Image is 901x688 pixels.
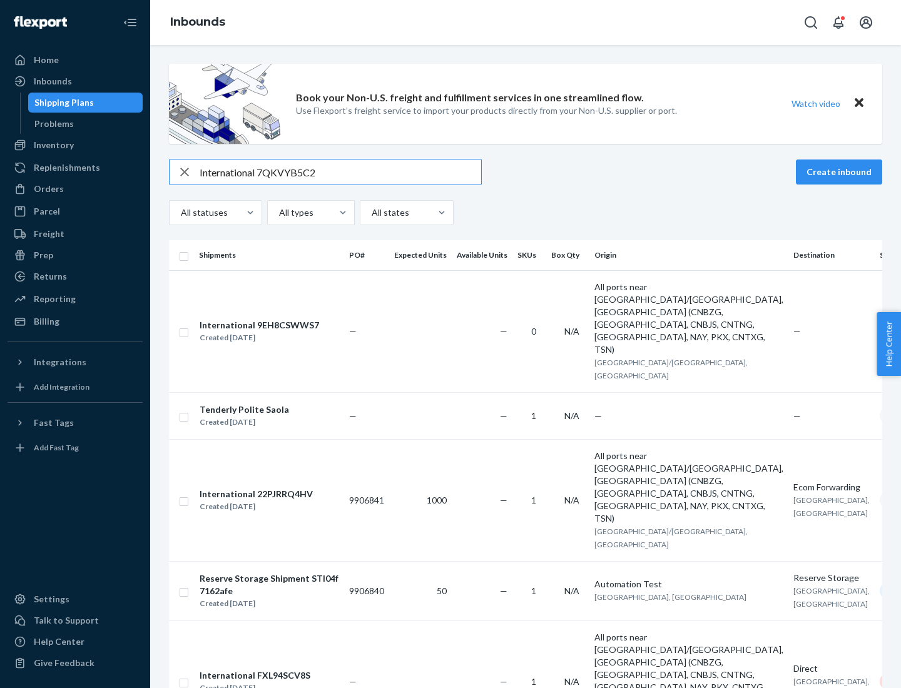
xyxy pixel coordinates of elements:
a: Parcel [8,201,143,221]
div: Settings [34,593,69,605]
button: Integrations [8,352,143,372]
div: Replenishments [34,161,100,174]
button: Close [851,94,867,113]
span: 1 [531,410,536,421]
th: PO# [344,240,389,270]
div: Prep [34,249,53,261]
span: — [349,676,357,687]
div: Reserve Storage Shipment STI04f7162afe [200,572,339,597]
div: International 22PJRRQ4HV [200,488,313,500]
button: Watch video [783,94,848,113]
div: Created [DATE] [200,416,289,428]
span: — [500,585,507,596]
div: Orders [34,183,64,195]
div: International 9EH8CSWWS7 [200,319,319,331]
span: N/A [564,676,579,687]
a: Orders [8,179,143,199]
span: [GEOGRAPHIC_DATA]/[GEOGRAPHIC_DATA], [GEOGRAPHIC_DATA] [594,358,748,380]
span: N/A [564,410,579,421]
div: International FXL94SCV8S [200,669,310,682]
div: Reserve Storage [793,572,870,584]
span: [GEOGRAPHIC_DATA], [GEOGRAPHIC_DATA] [594,592,746,602]
th: SKUs [512,240,546,270]
div: Problems [34,118,74,130]
button: Close Navigation [118,10,143,35]
span: N/A [564,326,579,336]
img: Flexport logo [14,16,67,29]
a: Replenishments [8,158,143,178]
a: Shipping Plans [28,93,143,113]
div: Inbounds [34,75,72,88]
div: Shipping Plans [34,96,94,109]
div: Home [34,54,59,66]
div: Reporting [34,293,76,305]
div: Talk to Support [34,614,99,627]
div: Inventory [34,139,74,151]
div: Freight [34,228,64,240]
span: N/A [564,495,579,505]
div: Add Integration [34,382,89,392]
button: Create inbound [796,159,882,185]
a: Help Center [8,632,143,652]
td: 9906840 [344,561,389,620]
input: Search inbounds by name, destination, msku... [200,159,481,185]
div: Created [DATE] [200,500,313,513]
a: Inbounds [8,71,143,91]
p: Use Flexport’s freight service to import your products directly from your Non-U.S. supplier or port. [296,104,677,117]
a: Problems [28,114,143,134]
td: 9906841 [344,439,389,561]
div: Give Feedback [34,657,94,669]
span: — [349,326,357,336]
span: — [500,410,507,421]
span: — [500,495,507,505]
span: [GEOGRAPHIC_DATA]/[GEOGRAPHIC_DATA], [GEOGRAPHIC_DATA] [594,527,748,549]
th: Available Units [452,240,512,270]
a: Inbounds [170,15,225,29]
span: — [793,326,801,336]
a: Returns [8,266,143,286]
div: Integrations [34,356,86,368]
span: — [500,326,507,336]
a: Inventory [8,135,143,155]
th: Expected Units [389,240,452,270]
span: 1 [531,495,536,505]
div: All ports near [GEOGRAPHIC_DATA]/[GEOGRAPHIC_DATA], [GEOGRAPHIC_DATA] (CNBZG, [GEOGRAPHIC_DATA], ... [594,450,783,525]
div: Ecom Forwarding [793,481,870,493]
th: Shipments [194,240,344,270]
span: 50 [437,585,447,596]
span: — [793,410,801,421]
a: Home [8,50,143,70]
th: Destination [788,240,875,270]
a: Add Fast Tag [8,438,143,458]
a: Prep [8,245,143,265]
input: All states [370,206,372,219]
th: Origin [589,240,788,270]
a: Talk to Support [8,610,143,630]
div: Automation Test [594,578,783,590]
span: N/A [564,585,579,596]
div: Billing [34,315,59,328]
button: Open account menu [853,10,878,35]
span: [GEOGRAPHIC_DATA], [GEOGRAPHIC_DATA] [793,495,870,518]
button: Give Feedback [8,653,143,673]
div: Fast Tags [34,417,74,429]
span: — [500,676,507,687]
div: Parcel [34,205,60,218]
button: Fast Tags [8,413,143,433]
input: All statuses [180,206,181,219]
div: All ports near [GEOGRAPHIC_DATA]/[GEOGRAPHIC_DATA], [GEOGRAPHIC_DATA] (CNBZG, [GEOGRAPHIC_DATA], ... [594,281,783,356]
a: Freight [8,224,143,244]
span: [GEOGRAPHIC_DATA], [GEOGRAPHIC_DATA] [793,586,870,609]
div: Tenderly Polite Saola [200,403,289,416]
ol: breadcrumbs [160,4,235,41]
div: Returns [34,270,67,283]
a: Settings [8,589,143,609]
span: — [594,410,602,421]
button: Open Search Box [798,10,823,35]
a: Billing [8,311,143,331]
button: Open notifications [826,10,851,35]
span: 1 [531,585,536,596]
p: Book your Non-U.S. freight and fulfillment services in one streamlined flow. [296,91,644,105]
button: Help Center [877,312,901,376]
